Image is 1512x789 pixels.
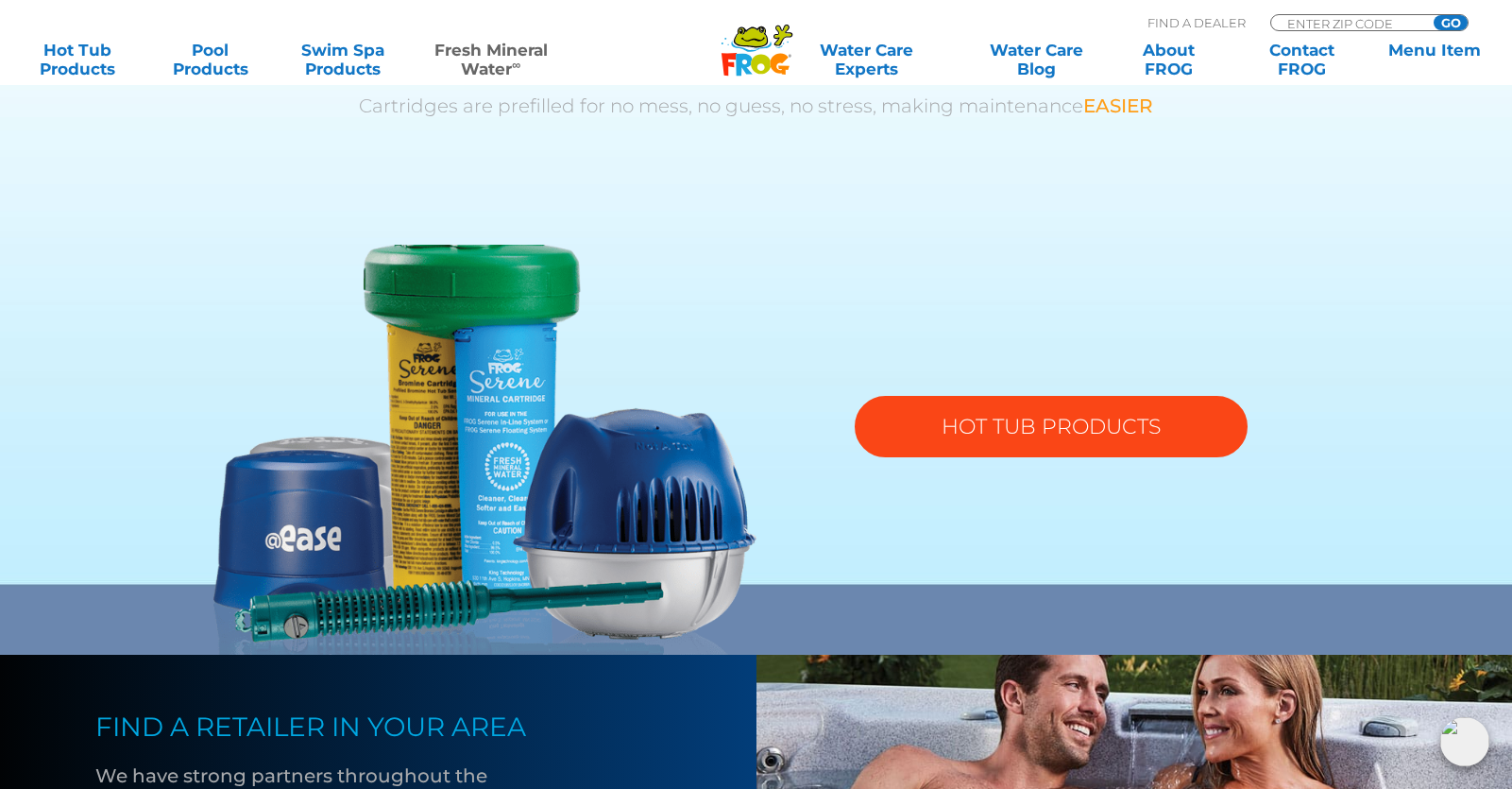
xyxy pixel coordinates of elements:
a: Hot TubProducts [19,41,137,78]
a: Fresh MineralWater∞ [416,41,564,78]
a: PoolProducts [151,41,269,78]
a: AboutFROG [1110,41,1228,78]
a: Swim SpaProducts [284,41,402,78]
a: ContactFROG [1243,41,1361,78]
span: EASIER [1083,94,1153,117]
p: Cartridges are prefilled for no mess, no guess, no stress, making maintenance [213,95,1300,117]
a: Water CareBlog [977,41,1096,78]
img: fmw-hot-tub-product-v2 [213,245,756,655]
h4: FIND A RETAILER IN YOUR AREA [95,712,662,742]
input: Zip Code Form [1285,15,1413,31]
img: openIcon [1440,717,1489,766]
p: Find A Dealer [1147,14,1246,31]
a: HOT TUB PRODUCTS [855,396,1248,457]
input: GO [1434,15,1468,30]
a: Water CareExperts [771,41,962,78]
sup: ∞ [512,58,520,72]
a: Menu Item [1375,41,1493,78]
